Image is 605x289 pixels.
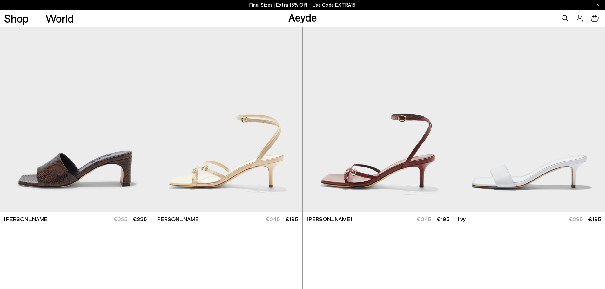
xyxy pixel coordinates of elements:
span: Ilvy [458,215,466,223]
a: Ilvy €295 €195 [454,212,605,226]
span: €295 [569,215,583,222]
img: Ilvy Leather Mules [454,23,605,212]
span: €235 [133,215,147,222]
a: Aeyde [288,10,317,24]
a: [PERSON_NAME] €345 €195 [303,212,454,226]
span: €195 [437,215,449,222]
span: [PERSON_NAME] [4,215,50,223]
span: Navigate to /collections/ss25-final-sizes [313,2,356,8]
span: 0 [598,16,601,20]
a: Shop [4,13,29,24]
a: 0 [591,15,598,22]
span: [PERSON_NAME] [307,215,352,223]
img: Libby Leather Kitten-Heel Sandals [151,23,302,212]
span: €195 [285,215,298,222]
a: World [45,13,74,24]
p: Final Sizes | Extra 15% Off [249,1,356,9]
span: €345 [417,215,431,222]
span: [PERSON_NAME] [155,215,201,223]
img: Libby Leather Kitten-Heel Sandals [303,23,454,212]
span: €325 [113,215,127,222]
a: [PERSON_NAME] €345 €195 [151,212,302,226]
span: €195 [588,215,601,222]
span: €345 [266,215,280,222]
